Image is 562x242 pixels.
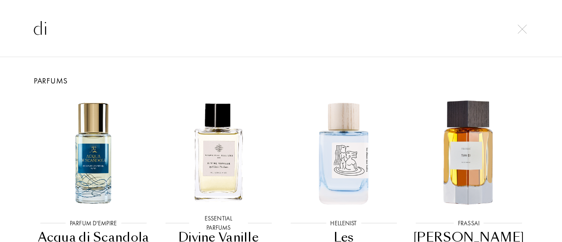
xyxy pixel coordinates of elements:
[15,15,547,42] input: Rechercher
[37,96,150,209] img: Acqua di Scandola
[412,96,525,209] img: Tian Di
[518,25,527,34] img: cross.svg
[24,75,538,87] div: Parfums
[65,218,121,228] div: Parfum d'Empire
[454,218,484,228] div: Frassai
[162,96,275,209] img: Divine Vanille
[189,214,248,232] div: Essential Parfums
[287,96,400,209] img: Les Dieux aux Bains
[326,218,361,228] div: Hellenist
